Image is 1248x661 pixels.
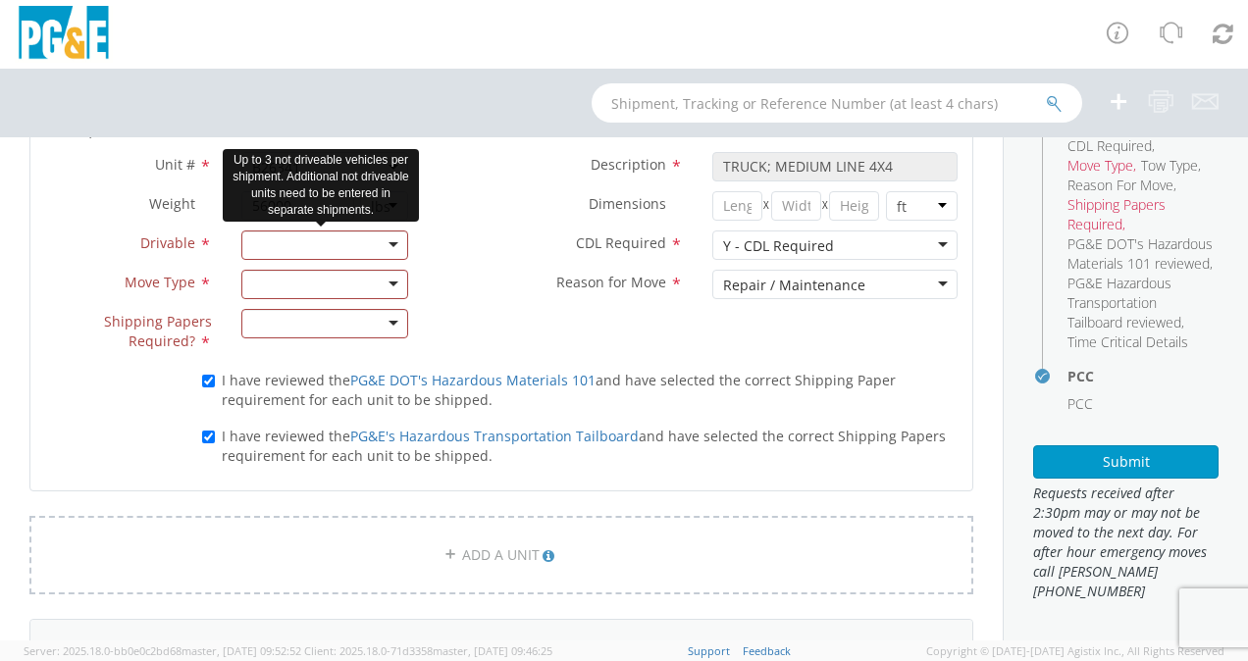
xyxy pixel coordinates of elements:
a: Support [688,643,730,658]
input: I have reviewed thePG&E DOT's Hazardous Materials 101and have selected the correct Shipping Paper... [202,375,215,387]
span: Tow Type [1141,156,1198,175]
li: , [1067,156,1136,176]
span: X [762,191,771,221]
span: Client: 2025.18.0-71d3358 [304,643,552,658]
span: PCC [1067,394,1093,413]
li: , [1141,156,1201,176]
input: Shipment, Tracking or Reference Number (at least 4 chars) [592,83,1082,123]
span: Drivable [140,233,195,252]
span: Reason For Move [1067,176,1173,194]
li: , [1067,274,1214,332]
input: Height [829,191,879,221]
input: I have reviewed thePG&E's Hazardous Transportation Tailboardand have selected the correct Shippin... [202,431,215,443]
li: , [1067,136,1155,156]
span: master, [DATE] 09:52:52 [182,643,301,658]
span: Reason for Move [556,273,666,291]
span: Unit # [155,155,195,174]
span: X [821,191,830,221]
span: Move Type [125,273,195,291]
input: Length [712,191,762,221]
h3: PCC & Notes [50,638,159,658]
span: Weight [149,194,195,213]
span: CDL Required [1067,136,1152,155]
li: , [1067,176,1176,195]
span: PG&E Hazardous Transportation Tailboard reviewed [1067,274,1181,331]
a: PG&E's Hazardous Transportation Tailboard [350,427,639,445]
span: Requests received after 2:30pm may or may not be moved to the next day. For after hour emergency ... [1033,483,1219,601]
span: Shipping Papers Required [1067,195,1166,233]
input: Width [771,191,821,221]
h4: PCC [1067,369,1219,383]
li: , [1067,195,1214,234]
img: pge-logo-06675f144f4cfa6a6814.png [15,6,113,64]
span: Time Critical Details [1067,332,1188,351]
span: PG&E DOT's Hazardous Materials 101 reviewed [1067,234,1213,273]
div: Y - CDL Required [723,236,834,256]
span: I have reviewed the and have selected the correct Shipping Papers requirement for each unit to be... [222,427,946,465]
span: Dimensions [589,194,666,213]
div: Repair / Maintenance [723,276,865,295]
li: , [1067,234,1214,274]
span: Copyright © [DATE]-[DATE] Agistix Inc., All Rights Reserved [926,643,1224,659]
span: Server: 2025.18.0-bb0e0c2bd68 [24,643,301,658]
span: Shipping Papers Required? [104,312,212,350]
span: master, [DATE] 09:46:25 [433,643,552,658]
span: Move Type [1067,156,1133,175]
span: I have reviewed the and have selected the correct Shipping Paper requirement for each unit to be ... [222,371,896,409]
a: ADD A UNIT [29,516,973,594]
a: Feedback [743,643,791,658]
span: Description [591,155,666,174]
i: Drivable Instructions: Drivable is a unit that is roadworthy and can be driven over the road by a... [45,103,946,141]
span: CDL Required [576,233,666,252]
div: Up to 3 not driveable vehicles per shipment. Additional not driveable units need to be entered in... [223,149,419,223]
button: Submit [1033,445,1219,479]
a: PG&E DOT's Hazardous Materials 101 [350,371,596,389]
